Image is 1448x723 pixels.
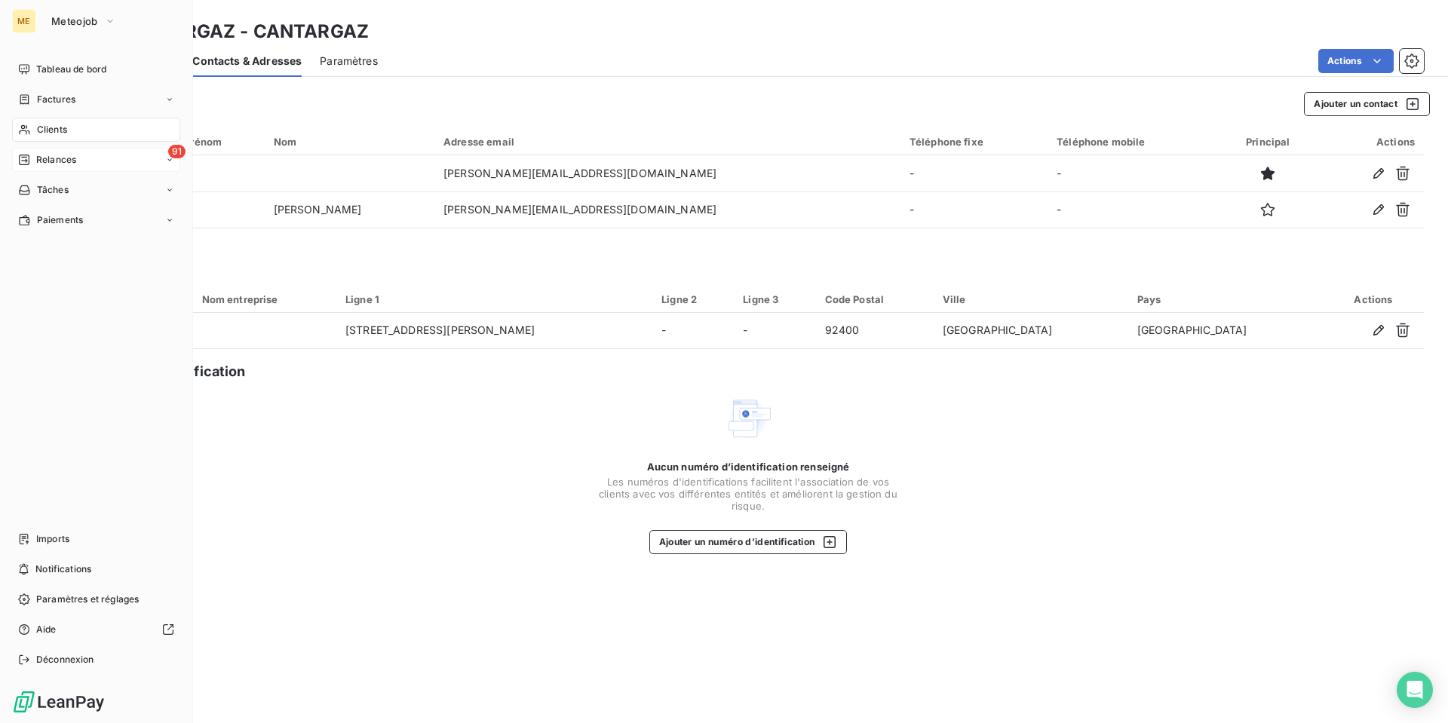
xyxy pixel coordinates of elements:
[1397,672,1433,708] div: Open Intercom Messenger
[743,293,806,305] div: Ligne 3
[12,690,106,714] img: Logo LeanPay
[1048,155,1218,191] td: -
[734,313,815,349] td: -
[816,313,934,349] td: 92400
[434,155,900,191] td: [PERSON_NAME][EMAIL_ADDRESS][DOMAIN_NAME]
[649,530,848,554] button: Ajouter un numéro d’identification
[661,293,725,305] div: Ligne 2
[724,394,772,443] img: Empty state
[434,191,900,228] td: [PERSON_NAME][EMAIL_ADDRESS][DOMAIN_NAME]
[647,461,850,473] span: Aucun numéro d’identification renseigné
[1137,293,1314,305] div: Pays
[1227,136,1308,148] div: Principal
[36,532,69,546] span: Imports
[36,623,57,636] span: Aide
[900,191,1048,228] td: -
[900,155,1048,191] td: -
[934,313,1128,349] td: [GEOGRAPHIC_DATA]
[336,313,652,349] td: [STREET_ADDRESS][PERSON_NAME]
[12,9,36,33] div: ME
[36,63,106,76] span: Tableau de bord
[1048,191,1218,228] td: -
[1327,136,1415,148] div: Actions
[1304,92,1430,116] button: Ajouter un contact
[320,54,378,69] span: Paramètres
[345,293,643,305] div: Ligne 1
[36,593,139,606] span: Paramètres et réglages
[202,293,327,305] div: Nom entreprise
[37,123,67,136] span: Clients
[1128,313,1323,349] td: [GEOGRAPHIC_DATA]
[36,153,76,167] span: Relances
[37,93,75,106] span: Factures
[1057,136,1209,148] div: Téléphone mobile
[274,136,426,148] div: Nom
[36,653,94,666] span: Déconnexion
[652,313,734,349] td: -
[35,562,91,576] span: Notifications
[133,18,369,45] h3: ANTARGAZ - CANTARGAZ
[443,136,891,148] div: Adresse email
[168,145,186,158] span: 91
[1318,49,1394,73] button: Actions
[825,293,925,305] div: Code Postal
[51,15,98,27] span: Meteojob
[184,136,255,148] div: Prénom
[597,476,899,512] span: Les numéros d'identifications facilitent l'association de vos clients avec vos différentes entité...
[12,617,180,642] a: Aide
[192,54,302,69] span: Contacts & Adresses
[910,136,1038,148] div: Téléphone fixe
[1332,293,1415,305] div: Actions
[943,293,1119,305] div: Ville
[37,213,83,227] span: Paiements
[265,191,435,228] td: [PERSON_NAME]
[37,183,69,197] span: Tâches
